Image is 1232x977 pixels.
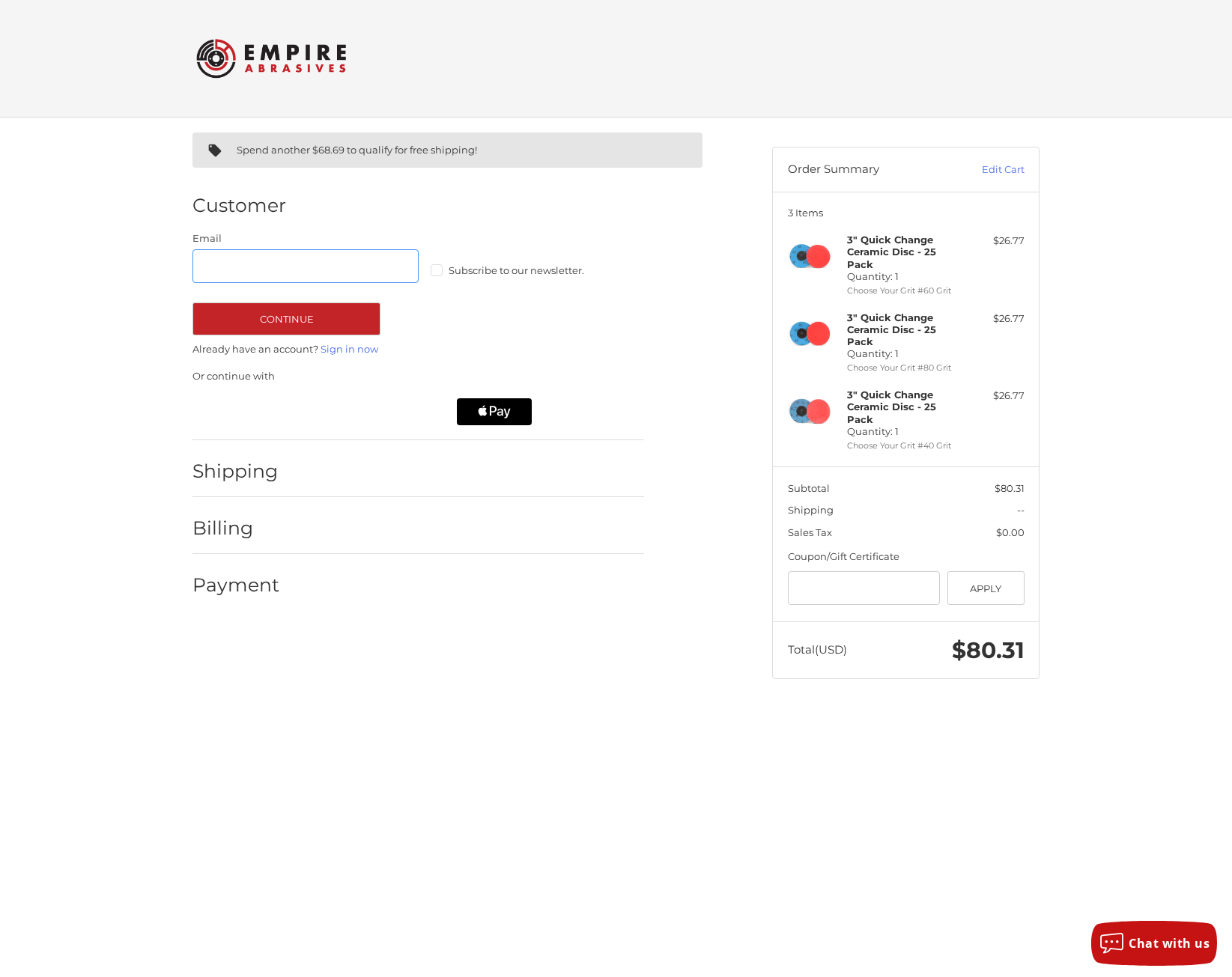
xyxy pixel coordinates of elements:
[847,234,962,282] h4: Quantity: 1
[965,311,1025,326] div: $26.77
[192,231,419,246] label: Email
[947,571,1025,605] button: Apply
[449,264,584,276] span: Subscribe to our newsletter.
[949,162,1025,177] a: Edit Cart
[196,29,346,88] img: Empire Abrasives
[192,302,380,335] button: Continue
[952,636,1025,664] span: $80.31
[788,482,830,494] span: Subtotal
[788,162,949,177] h3: Order Summary
[237,144,477,156] span: Spend another $68.69 to qualify for free shipping!
[847,389,962,437] h4: Quantity: 1
[847,311,962,360] h4: Quantity: 1
[847,362,962,374] li: Choose Your Grit #80 Grit
[192,573,280,597] h2: Payment
[1017,504,1025,516] span: --
[847,284,962,297] li: Choose Your Grit #60 Grit
[788,642,847,657] span: Total (USD)
[192,342,644,357] p: Already have an account?
[322,398,442,425] iframe: PayPal-paylater
[965,234,1025,249] div: $26.77
[321,343,378,355] a: Sign in now
[847,389,936,425] strong: 3" Quick Change Ceramic Disc - 25 Pack
[847,311,936,348] strong: 3" Quick Change Ceramic Disc - 25 Pack
[788,207,1025,219] h3: 3 Items
[192,517,280,540] h2: Billing
[847,234,936,270] strong: 3" Quick Change Ceramic Disc - 25 Pack
[788,526,832,538] span: Sales Tax
[788,550,1025,564] div: Coupon/Gift Certificate
[192,369,644,384] p: Or continue with
[995,482,1025,494] span: $80.31
[1129,935,1210,952] span: Chat with us
[788,504,834,516] span: Shipping
[192,194,286,217] h2: Customer
[847,439,962,452] li: Choose Your Grit #40 Grit
[996,526,1025,538] span: $0.00
[192,460,280,483] h2: Shipping
[1091,921,1217,966] button: Chat with us
[788,571,941,605] input: Gift Certificate or Coupon Code
[965,389,1025,404] div: $26.77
